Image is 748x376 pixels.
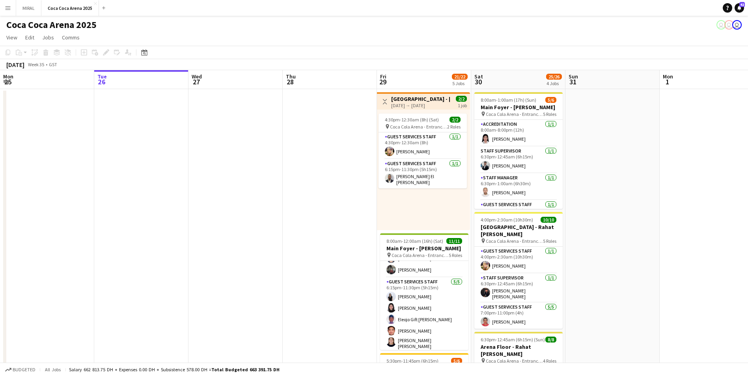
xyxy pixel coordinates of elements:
app-job-card: 8:00am-1:00am (17h) (Sun)5/6Main Foyer - [PERSON_NAME] Coca Cola Arena - Entrance F5 RolesAccredi... [474,92,563,209]
app-card-role: Staff Manager1/16:30pm-1:00am (6h30m)[PERSON_NAME] [474,173,563,200]
span: Mon [663,73,673,80]
span: 11/11 [446,238,462,244]
span: Fri [380,73,386,80]
div: [DATE] [6,61,24,69]
span: All jobs [43,367,62,372]
span: 21/22 [452,74,468,80]
app-job-card: 8:00am-12:00am (16h) (Sat)11/11Main Foyer - [PERSON_NAME] Coca Cola Arena - Entrance F5 RolesGues... [380,233,468,350]
span: 5/6 [451,358,462,364]
app-card-role: Guest Services Staff5/56:15pm-11:30pm (5h15m)[PERSON_NAME][PERSON_NAME]Eleojo Gift [PERSON_NAME][... [380,277,468,352]
div: 1 job [458,102,467,108]
h3: Arena Floor - Rahat [PERSON_NAME] [474,343,563,357]
span: 4:00pm-2:30am (10h30m) (Sun) [481,217,541,223]
app-job-card: 4:30pm-12:30am (8h) (Sat)2/2 Coca Cola Arena - Entrance F2 RolesGuest Services Staff1/14:30pm-12:... [379,114,467,188]
app-card-role: Staff Supervisor1/16:30pm-12:45am (6h15m)[PERSON_NAME] [PERSON_NAME] [474,274,563,303]
button: Coca Coca Arena 2025 [41,0,99,16]
span: 4:30pm-12:30am (8h) (Sat) [385,117,439,123]
h3: Main Foyer - [PERSON_NAME] [380,245,468,252]
span: Coca Cola Arena - Entrance F [486,111,543,117]
app-job-card: 4:00pm-2:30am (10h30m) (Sun)10/10[GEOGRAPHIC_DATA] - Rahat [PERSON_NAME] Coca Cola Arena - Entran... [474,212,563,329]
span: Sun [569,73,578,80]
span: Coca Cola Arena - Entrance F [486,238,543,244]
span: 8:00am-1:00am (17h) (Sun) [481,97,536,103]
div: Salary 662 813.75 DH + Expenses 0.00 DH + Subsistence 578.00 DH = [69,367,280,372]
span: Total Budgeted 663 391.75 DH [211,367,280,372]
span: 30 [473,77,483,86]
div: 5 Jobs [452,80,467,86]
span: 6:30pm-12:45am (6h15m) (Sun) [481,337,545,342]
span: Comms [62,34,80,41]
span: 42 [739,2,745,7]
app-user-avatar: Kate Oliveros [716,20,726,30]
span: Coca Cola Arena - Entrance F [390,124,447,130]
a: Jobs [39,32,57,43]
a: Comms [59,32,83,43]
span: 5/6 [545,97,556,103]
span: 29 [379,77,386,86]
h1: Coca Coca Arena 2025 [6,19,97,31]
span: 2 Roles [447,124,461,130]
span: 26 [96,77,107,86]
span: 1 [662,77,673,86]
div: 4 Jobs [547,80,561,86]
app-card-role: Staff Supervisor1/16:30pm-12:45am (6h15m)[PERSON_NAME] [474,147,563,173]
span: 31 [567,77,578,86]
span: 2/2 [450,117,461,123]
span: 8:00am-12:00am (16h) (Sat) [386,238,443,244]
app-user-avatar: Kate Oliveros [724,20,734,30]
span: Week 35 [26,61,46,67]
span: 4 Roles [543,358,556,364]
div: [DATE] → [DATE] [391,102,450,108]
button: Budgeted [4,365,37,374]
span: Wed [192,73,202,80]
h3: Main Foyer - [PERSON_NAME] [474,104,563,111]
h3: [GEOGRAPHIC_DATA] - [PERSON_NAME] [391,95,450,102]
span: Tue [97,73,107,80]
app-card-role: Guest Services Staff1/17:00pm-11:00pm (4h) [474,200,563,227]
span: Coca Cola Arena - Entrance F [486,358,543,364]
span: Edit [25,34,34,41]
span: 5 Roles [543,111,556,117]
a: 42 [735,3,744,13]
span: 27 [190,77,202,86]
span: 10/10 [541,217,556,223]
span: Mon [3,73,13,80]
span: Thu [286,73,296,80]
span: 25/26 [546,74,562,80]
app-user-avatar: Kate Oliveros [732,20,742,30]
app-card-role: Guest Services Staff1/14:30pm-12:30am (8h)[PERSON_NAME] [379,132,467,159]
app-card-role: Accreditation1/18:00am-8:00pm (12h)[PERSON_NAME] [474,120,563,147]
app-card-role: Guest Services Staff1/16:15pm-11:30pm (5h15m)[PERSON_NAME] El [PERSON_NAME] [379,159,467,188]
span: 2/2 [456,96,467,102]
h3: [GEOGRAPHIC_DATA] - Rahat [PERSON_NAME] [474,223,563,238]
div: GST [49,61,57,67]
button: MIRAL [16,0,41,16]
a: View [3,32,21,43]
a: Edit [22,32,37,43]
span: 28 [285,77,296,86]
app-card-role: Guest Services Staff1/14:00pm-2:30am (10h30m)[PERSON_NAME] [474,247,563,274]
span: Jobs [42,34,54,41]
span: 8/8 [545,337,556,342]
span: View [6,34,17,41]
span: 5 Roles [543,238,556,244]
span: 25 [2,77,13,86]
span: Sat [474,73,483,80]
span: 5 Roles [449,252,462,258]
span: Coca Cola Arena - Entrance F [392,252,449,258]
span: 5:30pm-11:45pm (6h15m) [386,358,438,364]
span: Budgeted [13,367,35,372]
